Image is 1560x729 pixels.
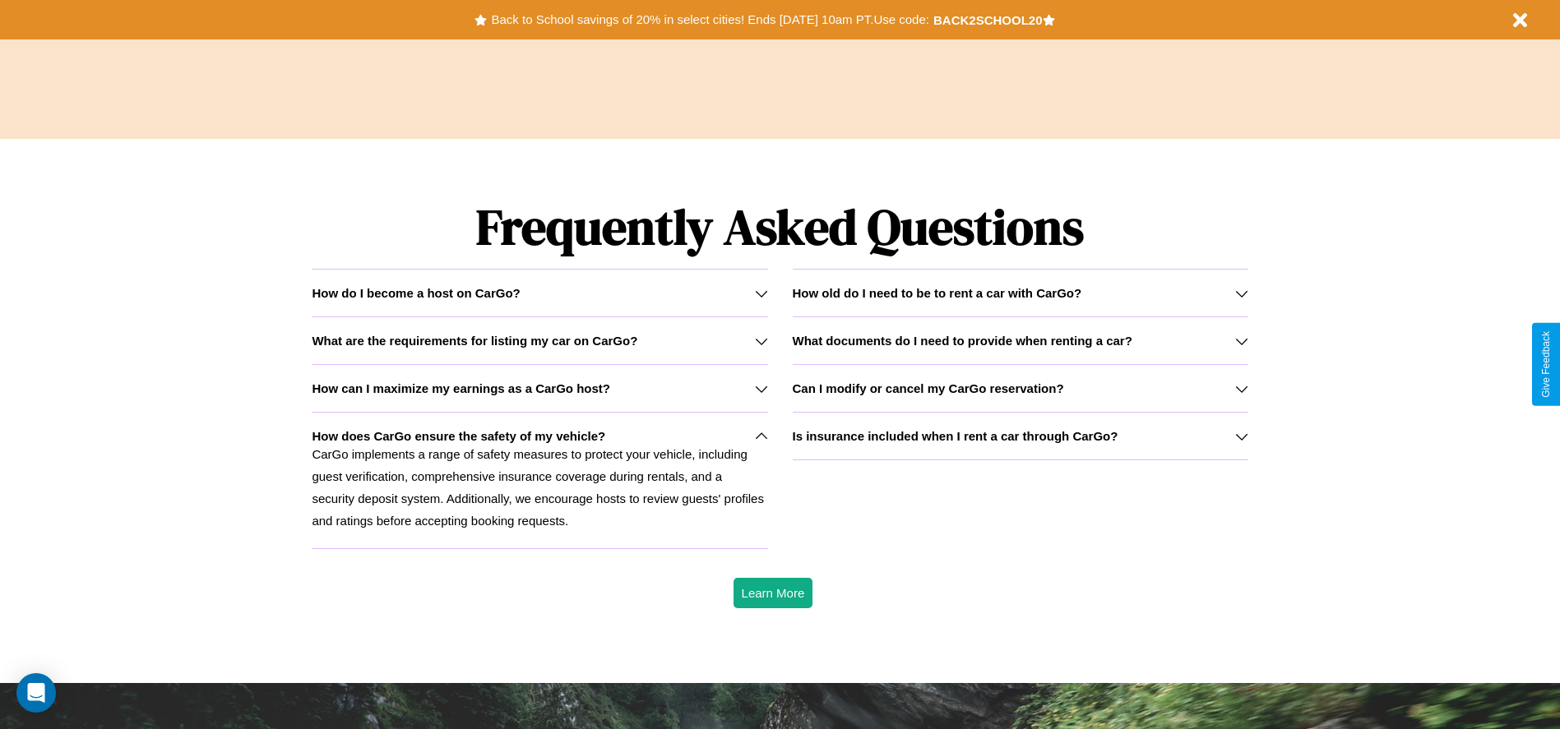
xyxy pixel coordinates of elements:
h3: What documents do I need to provide when renting a car? [793,334,1132,348]
h3: How old do I need to be to rent a car with CarGo? [793,286,1082,300]
h3: How can I maximize my earnings as a CarGo host? [312,381,610,395]
h3: What are the requirements for listing my car on CarGo? [312,334,637,348]
h3: Can I modify or cancel my CarGo reservation? [793,381,1064,395]
h3: How does CarGo ensure the safety of my vehicle? [312,429,605,443]
div: Open Intercom Messenger [16,673,56,713]
h3: How do I become a host on CarGo? [312,286,520,300]
button: Learn More [734,578,813,608]
div: Give Feedback [1540,331,1552,398]
b: BACK2SCHOOL20 [933,13,1043,27]
h3: Is insurance included when I rent a car through CarGo? [793,429,1118,443]
h1: Frequently Asked Questions [312,185,1248,269]
button: Back to School savings of 20% in select cities! Ends [DATE] 10am PT.Use code: [487,8,933,31]
p: CarGo implements a range of safety measures to protect your vehicle, including guest verification... [312,443,767,532]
